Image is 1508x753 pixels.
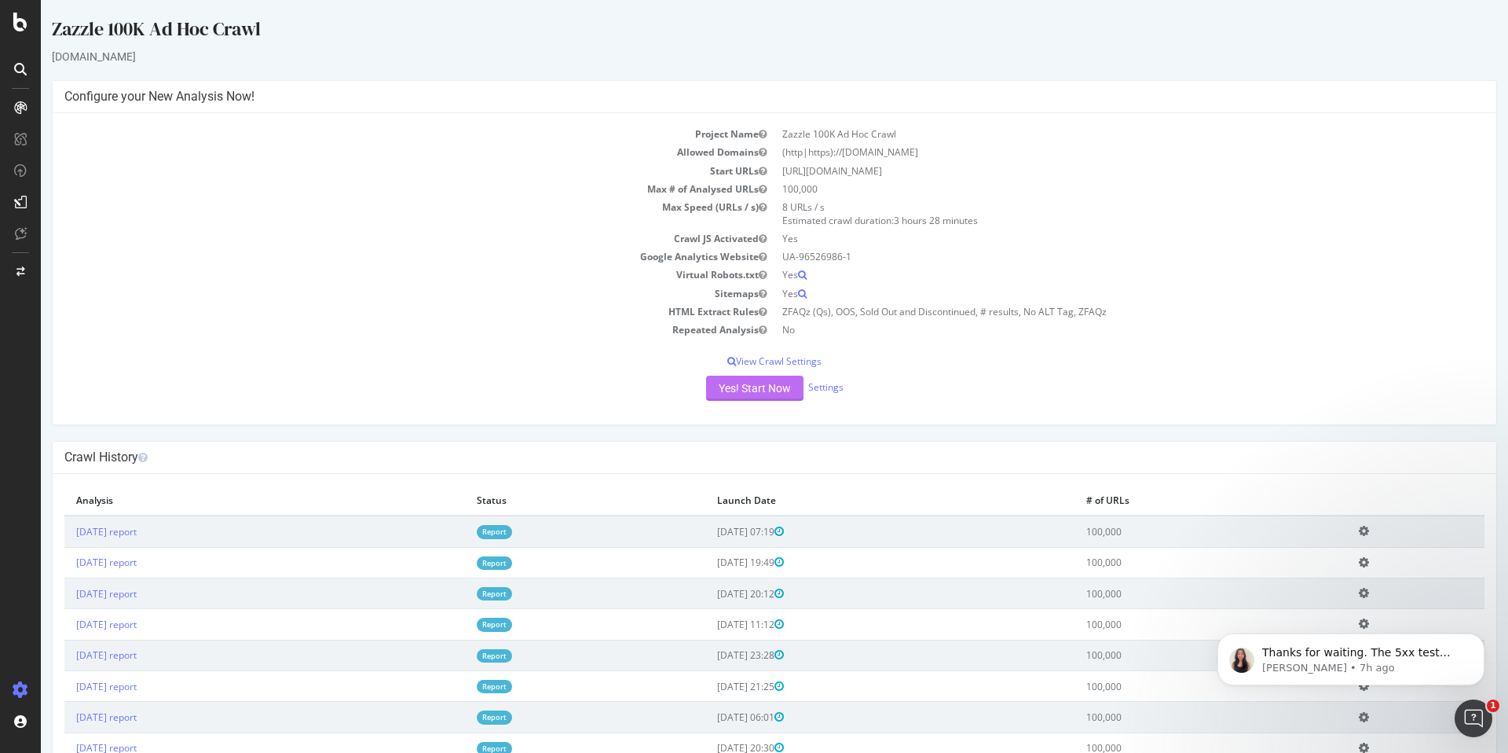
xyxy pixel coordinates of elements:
[665,376,763,401] button: Yes! Start Now
[24,248,734,266] td: Google Analytics Website
[734,303,1444,321] td: ZFAQz (Qs), OOS, Sold Out and Discontinued, # results, No ALT Tag, ZFAQz
[734,230,1444,248] td: Yes
[24,354,1444,368] p: View Crawl Settings
[24,162,734,180] td: Start URLs
[1034,609,1306,640] td: 100,000
[1034,547,1306,578] td: 100,000
[734,162,1444,180] td: [URL][DOMAIN_NAME]
[24,180,734,198] td: Max # of Analysed URLs
[436,587,471,601] a: Report
[24,230,734,248] td: Crawl JS Activated
[436,711,471,724] a: Report
[676,587,743,601] span: [DATE] 20:12
[767,380,803,394] a: Settings
[1034,578,1306,608] td: 100,000
[734,180,1444,198] td: 100,000
[35,618,96,631] a: [DATE] report
[1487,700,1499,712] span: 1
[35,680,96,693] a: [DATE] report
[1194,601,1508,711] iframe: Intercom notifications message
[35,711,96,724] a: [DATE] report
[436,680,471,693] a: Report
[664,486,1033,516] th: Launch Date
[24,266,734,284] td: Virtual Robots.txt
[24,143,734,161] td: Allowed Domains
[24,125,734,143] td: Project Name
[35,556,96,569] a: [DATE] report
[24,89,1444,105] h4: Configure your New Analysis Now!
[35,525,96,538] a: [DATE] report
[734,125,1444,143] td: Zazzle 100K Ad Hoc Crawl
[676,525,743,538] span: [DATE] 07:19
[734,285,1444,303] td: Yes
[11,16,1456,49] div: Zazzle 100K Ad Hoc Crawl
[1455,700,1492,737] iframe: Intercom live chat
[1034,486,1306,516] th: # of URLs
[853,214,937,227] span: 3 hours 28 minutes
[424,486,664,516] th: Status
[676,556,743,569] span: [DATE] 19:49
[24,285,734,303] td: Sitemaps
[676,618,743,631] span: [DATE] 11:12
[734,321,1444,339] td: No
[676,680,743,693] span: [DATE] 21:25
[24,198,734,230] td: Max Speed (URLs / s)
[24,303,734,321] td: HTML Extract Rules
[24,321,734,339] td: Repeated Analysis
[734,198,1444,230] td: 8 URLs / s Estimated crawl duration:
[734,143,1444,161] td: (http|https)://[DOMAIN_NAME]
[436,525,471,538] a: Report
[676,711,743,724] span: [DATE] 06:01
[24,486,424,516] th: Analysis
[436,618,471,631] a: Report
[436,556,471,570] a: Report
[35,587,96,601] a: [DATE] report
[35,648,96,662] a: [DATE] report
[24,450,1444,465] h4: Crawl History
[676,648,743,662] span: [DATE] 23:28
[11,49,1456,64] div: [DOMAIN_NAME]
[1034,670,1306,701] td: 100,000
[1034,640,1306,670] td: 100,000
[1034,702,1306,733] td: 100,000
[1034,516,1306,547] td: 100,000
[436,649,471,663] a: Report
[734,248,1444,266] td: UA-96526986-1
[734,266,1444,284] td: Yes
